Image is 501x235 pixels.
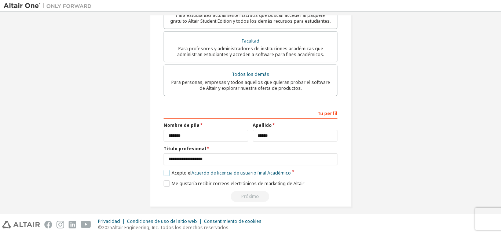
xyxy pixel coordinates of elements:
font: Título profesional [164,146,206,152]
font: Consentimiento de cookies [204,218,262,224]
font: Apellido [253,122,272,128]
img: linkedin.svg [69,221,76,228]
font: Condiciones de uso del sitio web [127,218,197,224]
font: Acuerdo de licencia de usuario final [191,170,266,176]
img: altair_logo.svg [2,221,40,228]
img: instagram.svg [56,221,64,228]
font: Me gustaría recibir correos electrónicos de marketing de Altair [172,180,304,187]
font: Todos los demás [232,71,269,77]
img: Altair Uno [4,2,95,10]
img: youtube.svg [81,221,91,228]
img: facebook.svg [44,221,52,228]
font: Académico [267,170,291,176]
font: Tu perfil [318,110,337,117]
font: © [98,224,102,231]
div: You need to provide your academic email [164,191,337,202]
font: Para personas, empresas y todos aquellos que quieran probar el software de Altair y explorar nues... [171,79,330,91]
font: Acepto el [172,170,191,176]
font: Altair Engineering, Inc. Todos los derechos reservados. [112,224,230,231]
font: Privacidad [98,218,120,224]
font: Facultad [242,38,259,44]
font: Para profesores y administradores de instituciones académicas que administran estudiantes y acced... [177,45,324,58]
font: Para estudiantes actualmente inscritos que buscan acceder al paquete gratuito Altair Student Edit... [170,12,331,24]
font: Nombre de pila [164,122,200,128]
font: 2025 [102,224,112,231]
